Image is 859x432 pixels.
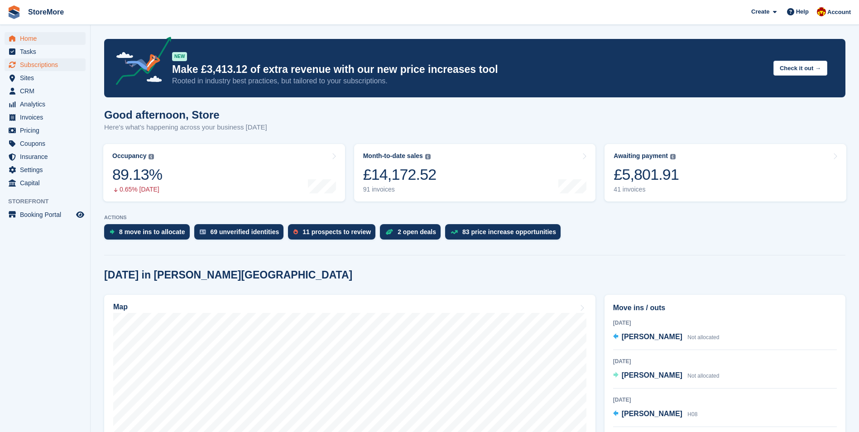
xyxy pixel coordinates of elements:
a: 8 move ins to allocate [104,224,194,244]
span: Coupons [20,137,74,150]
a: menu [5,150,86,163]
img: icon-info-grey-7440780725fd019a000dd9b08b2336e03edf1995a4989e88bcd33f0948082b44.svg [149,154,154,159]
span: Pricing [20,124,74,137]
a: Month-to-date sales £14,172.52 91 invoices [354,144,596,202]
a: 69 unverified identities [194,224,288,244]
a: menu [5,45,86,58]
span: Not allocated [687,334,719,341]
h2: Map [113,303,128,311]
p: ACTIONS [104,215,845,221]
span: Subscriptions [20,58,74,71]
span: Insurance [20,150,74,163]
span: Storefront [8,197,90,206]
span: Settings [20,163,74,176]
div: NEW [172,52,187,61]
div: £14,172.52 [363,165,437,184]
p: Here's what's happening across your business [DATE] [104,122,267,133]
a: [PERSON_NAME] Not allocated [613,370,720,382]
a: StoreMore [24,5,67,19]
h2: Move ins / outs [613,302,837,313]
img: deal-1b604bf984904fb50ccaf53a9ad4b4a5d6e5aea283cecdc64d6e3604feb123c2.svg [385,229,393,235]
span: Sites [20,72,74,84]
div: 69 unverified identities [211,228,279,235]
a: 11 prospects to review [288,224,380,244]
span: Home [20,32,74,45]
a: menu [5,98,86,110]
a: menu [5,111,86,124]
a: menu [5,85,86,97]
img: price-adjustments-announcement-icon-8257ccfd72463d97f412b2fc003d46551f7dbcb40ab6d574587a9cd5c0d94... [108,37,172,88]
a: Preview store [75,209,86,220]
span: Tasks [20,45,74,58]
div: [DATE] [613,357,837,365]
a: 2 open deals [380,224,445,244]
a: menu [5,32,86,45]
span: Not allocated [687,373,719,379]
span: H08 [687,411,697,418]
img: stora-icon-8386f47178a22dfd0bd8f6a31ec36ba5ce8667c1dd55bd0f319d3a0aa187defe.svg [7,5,21,19]
span: Help [796,7,809,16]
button: Check it out → [773,61,827,76]
div: 8 move ins to allocate [119,228,185,235]
span: [PERSON_NAME] [622,371,682,379]
img: Store More Team [817,7,826,16]
a: menu [5,72,86,84]
p: Rooted in industry best practices, but tailored to your subscriptions. [172,76,766,86]
div: 83 price increase opportunities [462,228,556,235]
img: prospect-51fa495bee0391a8d652442698ab0144808aea92771e9ea1ae160a38d050c398.svg [293,229,298,235]
div: 41 invoices [614,186,679,193]
span: Account [827,8,851,17]
a: menu [5,208,86,221]
a: Awaiting payment £5,801.91 41 invoices [605,144,846,202]
a: menu [5,177,86,189]
div: 0.65% [DATE] [112,186,162,193]
div: Month-to-date sales [363,152,423,160]
div: 2 open deals [398,228,436,235]
a: Occupancy 89.13% 0.65% [DATE] [103,144,345,202]
a: [PERSON_NAME] H08 [613,408,698,420]
div: 89.13% [112,165,162,184]
img: verify_identity-adf6edd0f0f0b5bbfe63781bf79b02c33cf7c696d77639b501bdc392416b5a36.svg [200,229,206,235]
a: [PERSON_NAME] Not allocated [613,331,720,343]
a: menu [5,163,86,176]
p: Make £3,413.12 of extra revenue with our new price increases tool [172,63,766,76]
span: Booking Portal [20,208,74,221]
h2: [DATE] in [PERSON_NAME][GEOGRAPHIC_DATA] [104,269,352,281]
span: Capital [20,177,74,189]
div: Awaiting payment [614,152,668,160]
a: menu [5,137,86,150]
span: [PERSON_NAME] [622,410,682,418]
img: price_increase_opportunities-93ffe204e8149a01c8c9dc8f82e8f89637d9d84a8eef4429ea346261dce0b2c0.svg [451,230,458,234]
a: menu [5,58,86,71]
span: [PERSON_NAME] [622,333,682,341]
span: Invoices [20,111,74,124]
a: menu [5,124,86,137]
div: [DATE] [613,396,837,404]
span: Create [751,7,769,16]
h1: Good afternoon, Store [104,109,267,121]
div: 11 prospects to review [302,228,371,235]
img: move_ins_to_allocate_icon-fdf77a2bb77ea45bf5b3d319d69a93e2d87916cf1d5bf7949dd705db3b84f3ca.svg [110,229,115,235]
div: 91 invoices [363,186,437,193]
span: Analytics [20,98,74,110]
div: £5,801.91 [614,165,679,184]
img: icon-info-grey-7440780725fd019a000dd9b08b2336e03edf1995a4989e88bcd33f0948082b44.svg [425,154,431,159]
div: Occupancy [112,152,146,160]
div: [DATE] [613,319,837,327]
img: icon-info-grey-7440780725fd019a000dd9b08b2336e03edf1995a4989e88bcd33f0948082b44.svg [670,154,676,159]
a: 83 price increase opportunities [445,224,565,244]
span: CRM [20,85,74,97]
